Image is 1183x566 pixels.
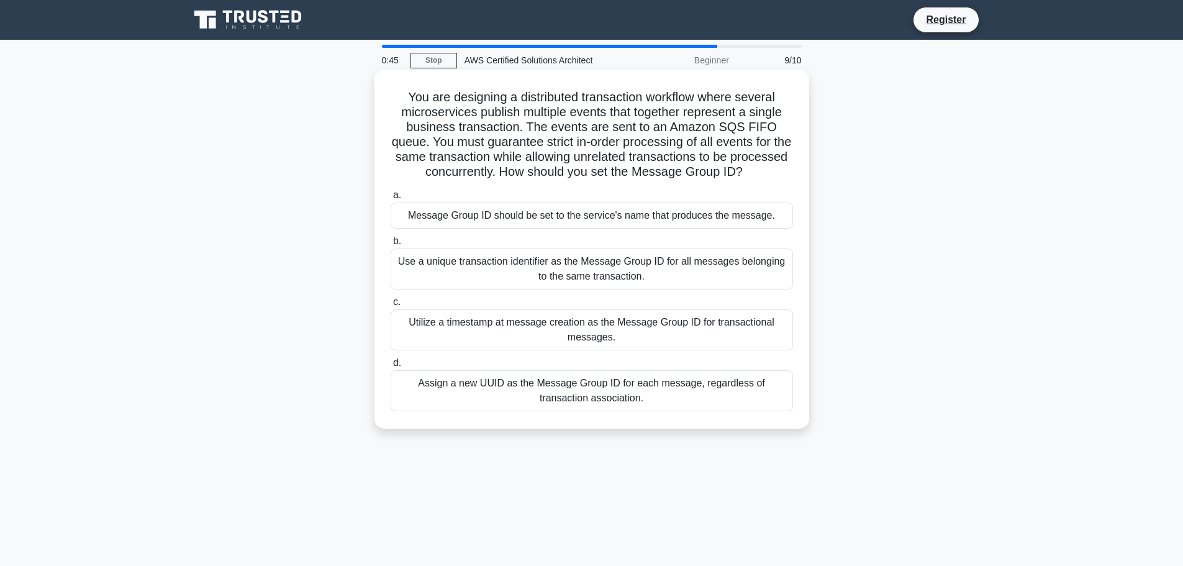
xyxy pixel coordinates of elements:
div: AWS Certified Solutions Architect [457,48,628,73]
div: 9/10 [737,48,809,73]
div: Utilize a timestamp at message creation as the Message Group ID for transactional messages. [391,309,793,350]
span: b. [393,235,401,246]
span: a. [393,189,401,200]
div: Assign a new UUID as the Message Group ID for each message, regardless of transaction association. [391,370,793,411]
span: d. [393,357,401,368]
div: Use a unique transaction identifier as the Message Group ID for all messages belonging to the sam... [391,249,793,290]
a: Stop [410,53,457,68]
div: 0:45 [374,48,410,73]
div: Beginner [628,48,737,73]
h5: You are designing a distributed transaction workflow where several microservices publish multiple... [389,89,794,180]
div: Message Group ID should be set to the service's name that produces the message. [391,203,793,229]
span: c. [393,296,401,307]
a: Register [918,12,973,27]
